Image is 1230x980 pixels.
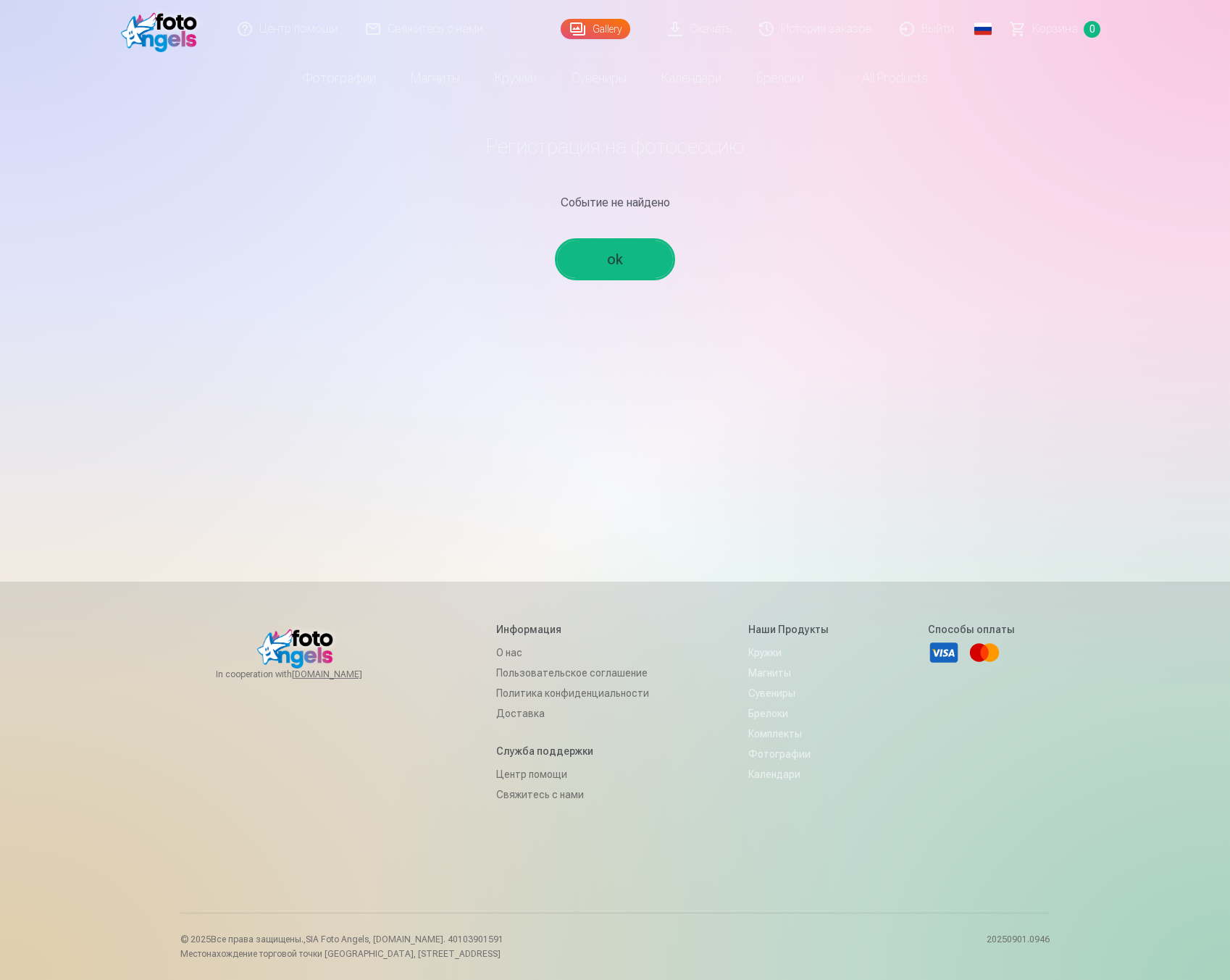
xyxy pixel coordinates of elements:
[306,934,503,945] span: SIA Foto Angels, [DOMAIN_NAME]. 40103901591
[748,683,829,703] a: Сувениры
[748,642,829,663] a: Кружки
[748,663,829,683] a: Магниты
[644,58,739,99] a: Календари
[496,764,649,784] a: Центр помощи
[180,948,503,960] p: Местонахождение торговой точки [GEOGRAPHIC_DATA], [STREET_ADDRESS]
[477,58,554,99] a: Кружки
[968,637,1000,669] a: Mastercard
[557,240,673,278] a: ok
[748,764,829,784] a: Календари
[496,683,649,703] a: Политика конфиденциальности
[1084,21,1100,38] span: 0
[496,642,649,663] a: О нас
[748,744,829,764] a: Фотографии
[121,6,204,52] img: /fa4
[496,663,649,683] a: Пользовательское соглашение
[496,622,649,637] h5: Информация
[928,622,1015,637] h5: Способы оплаты
[748,703,829,724] a: Брелоки
[180,934,503,945] p: © 2025 Все права защищены. ,
[393,58,477,99] a: Магниты
[496,703,649,724] a: Доставка
[496,744,649,758] h5: Служба поддержки
[554,58,644,99] a: Сувениры
[496,784,649,805] a: Свяжитесь с нами
[1032,20,1078,38] span: Корзина
[821,58,945,99] a: All products
[748,724,829,744] a: Комплекты
[216,669,397,680] span: In cooperation with
[192,133,1038,159] h1: Регистрация на фотосессию
[192,194,1038,212] div: Событие не найдено
[285,58,393,99] a: Фотографии
[748,622,829,637] h5: Наши продукты
[561,19,630,39] a: Gallery
[292,669,397,680] a: [DOMAIN_NAME]
[987,934,1050,960] p: 20250901.0946
[928,637,960,669] a: Visa
[739,58,821,99] a: Брелоки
